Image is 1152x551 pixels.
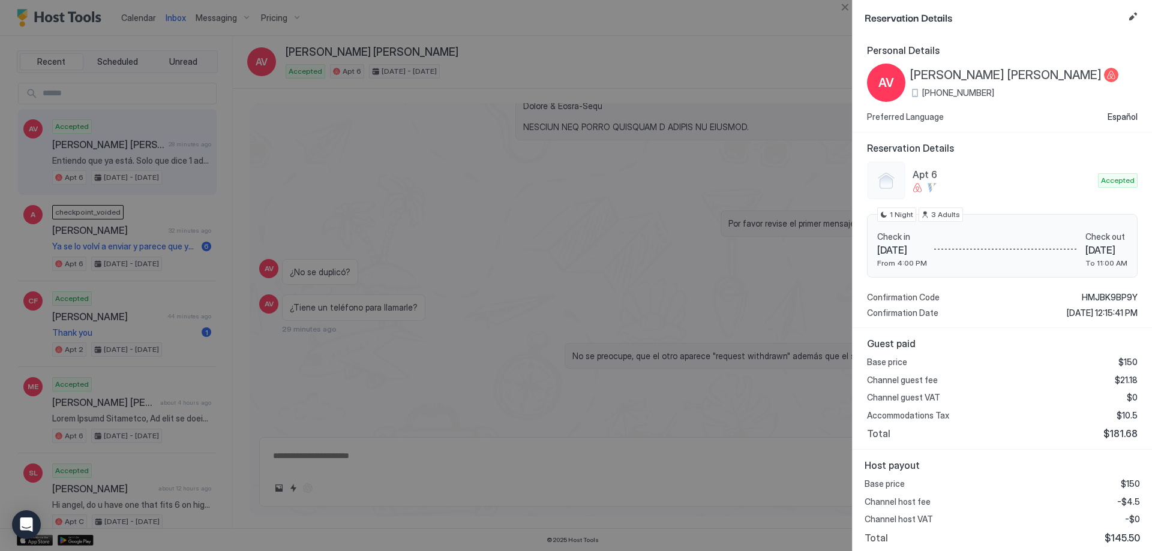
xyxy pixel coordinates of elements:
span: $10.5 [1117,410,1138,421]
span: Check out [1085,231,1127,242]
span: Base price [867,357,907,368]
span: AV [878,74,894,92]
span: $145.50 [1105,532,1140,544]
span: From 4:00 PM [877,258,927,267]
span: Reservation Details [865,10,1123,25]
span: Accepted [1101,175,1135,186]
span: Check in [877,231,927,242]
span: Preferred Language [867,112,944,122]
span: HMJBK9BP9Y [1082,292,1138,303]
span: Host payout [865,459,1140,471]
span: $150 [1121,478,1140,489]
span: Guest paid [867,338,1138,350]
span: Accommodations Tax [867,410,949,421]
span: To 11:00 AM [1085,258,1127,267]
span: Personal Details [867,44,1138,56]
span: Channel host fee [865,496,931,507]
span: -$4.5 [1117,496,1140,507]
span: 1 Night [890,209,913,220]
span: $150 [1118,357,1138,368]
span: Confirmation Date [867,308,938,318]
span: $181.68 [1103,427,1138,439]
span: 3 Adults [931,209,960,220]
span: Base price [865,478,905,489]
div: Open Intercom Messenger [12,510,41,539]
span: Español [1108,112,1138,122]
span: Reservation Details [867,142,1138,154]
span: [DATE] 12:15:41 PM [1067,308,1138,318]
span: Total [865,532,888,544]
span: $21.18 [1115,375,1138,386]
span: Channel guest VAT [867,392,940,403]
span: [DATE] [877,244,927,256]
span: Confirmation Code [867,292,940,303]
span: Apt 6 [913,168,1093,180]
span: Total [867,427,890,439]
span: Channel host VAT [865,514,933,525]
span: [PERSON_NAME] [PERSON_NAME] [910,68,1102,83]
span: -$0 [1125,514,1140,525]
span: Channel guest fee [867,375,938,386]
span: [PHONE_NUMBER] [922,88,994,98]
span: $0 [1127,392,1138,403]
span: [DATE] [1085,244,1127,256]
button: Edit reservation [1126,10,1140,24]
